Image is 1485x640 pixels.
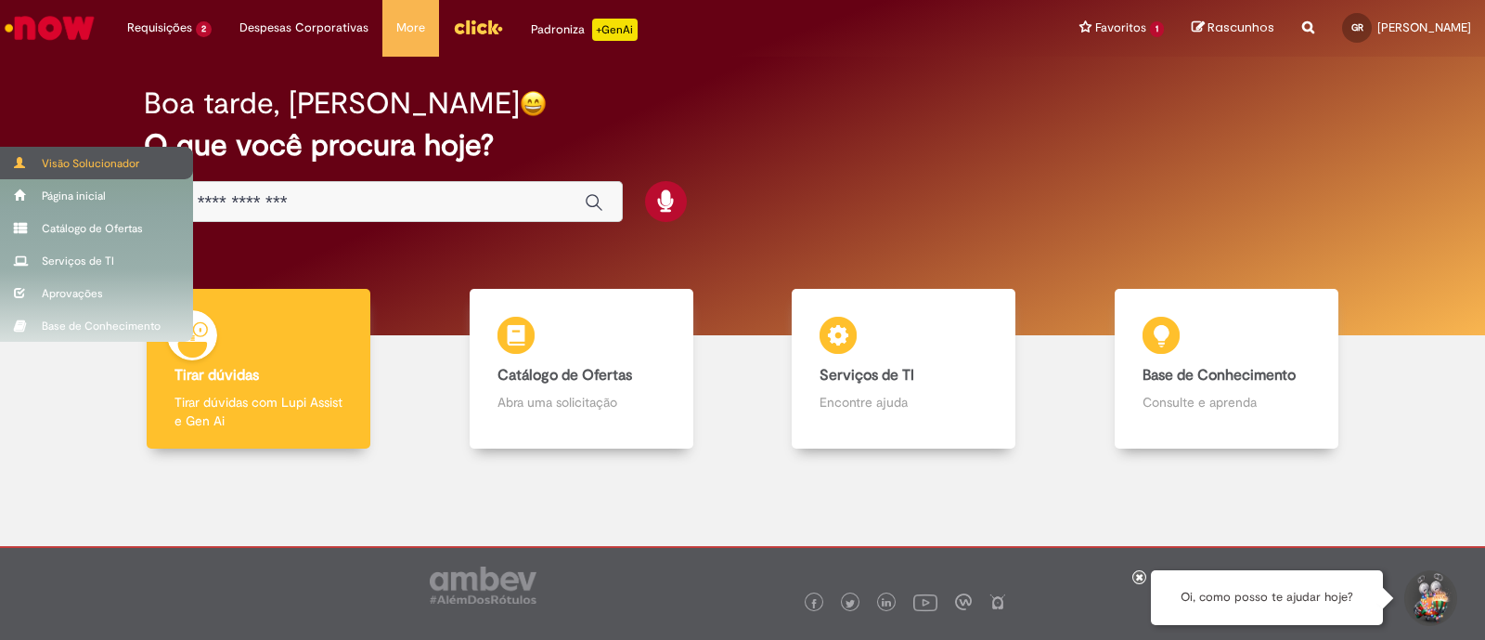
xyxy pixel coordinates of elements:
h2: O que você procura hoje? [144,129,1341,162]
b: Tirar dúvidas [174,366,259,385]
span: 1 [1150,21,1164,37]
img: logo_footer_linkedin.png [882,598,891,609]
img: logo_footer_naosei.png [989,594,1006,610]
span: 2 [196,21,212,37]
p: Abra uma solicitação [497,393,665,411]
b: Serviços de TI [820,366,914,385]
span: Rascunhos [1207,19,1274,36]
img: logo_footer_twitter.png [846,599,855,608]
p: Consulte e aprenda [1143,393,1311,411]
img: logo_footer_youtube.png [913,590,937,614]
span: Despesas Corporativas [239,19,368,37]
p: +GenAi [592,19,638,41]
button: Iniciar Conversa de Suporte [1401,570,1457,626]
b: Base de Conhecimento [1143,366,1296,385]
a: Tirar dúvidas Tirar dúvidas com Lupi Assist e Gen Ai [97,289,420,450]
span: [PERSON_NAME] [1377,20,1471,35]
span: More [396,19,425,37]
img: logo_footer_workplace.png [955,594,972,610]
a: Rascunhos [1192,20,1274,37]
div: Padroniza [531,19,638,41]
b: Catálogo de Ofertas [497,366,632,385]
img: ServiceNow [2,9,97,46]
span: Favoritos [1095,19,1146,37]
a: Base de Conhecimento Consulte e aprenda [1065,289,1388,450]
a: Serviços de TI Encontre ajuda [742,289,1065,450]
p: Encontre ajuda [820,393,988,411]
img: happy-face.png [520,90,547,117]
img: logo_footer_facebook.png [809,599,819,608]
p: Tirar dúvidas com Lupi Assist e Gen Ai [174,393,342,430]
a: Catálogo de Ofertas Abra uma solicitação [420,289,743,450]
span: GR [1351,21,1363,33]
img: logo_footer_ambev_rotulo_gray.png [430,567,536,604]
img: click_logo_yellow_360x200.png [453,13,503,41]
div: Oi, como posso te ajudar hoje? [1151,570,1383,625]
h2: Boa tarde, [PERSON_NAME] [144,87,520,120]
span: Requisições [127,19,192,37]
